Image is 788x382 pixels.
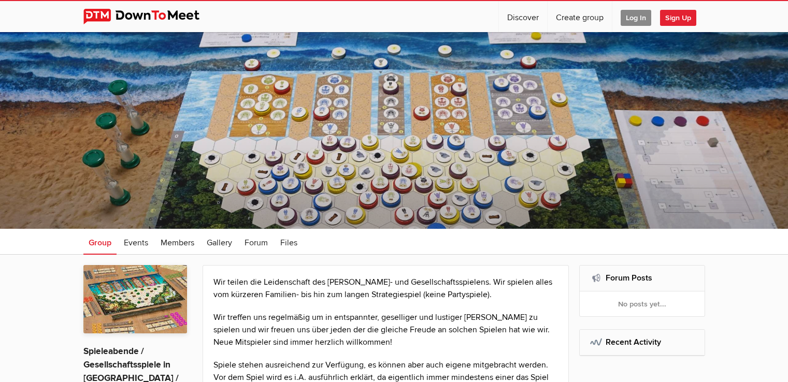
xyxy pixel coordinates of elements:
a: Gallery [202,229,237,255]
a: Files [275,229,303,255]
a: Members [155,229,199,255]
span: Group [89,238,111,248]
div: No posts yet... [580,291,705,316]
span: Files [280,238,297,248]
span: Forum [245,238,268,248]
p: Wir teilen die Leidenschaft des [PERSON_NAME]- und Gesellschaftsspielens. Wir spielen alles vom k... [213,276,558,301]
a: Events [119,229,153,255]
span: Sign Up [660,10,696,26]
img: DownToMeet [83,9,216,24]
span: Log In [621,10,651,26]
a: Sign Up [660,1,705,32]
span: Events [124,238,148,248]
a: Group [83,229,117,255]
a: Forum Posts [606,273,652,283]
img: Spieleabende / Gesellschaftsspiele in Jena / Thüringen [83,265,187,333]
a: Forum [239,229,273,255]
a: Create group [548,1,612,32]
a: Log In [612,1,660,32]
h2: Recent Activity [590,330,694,355]
a: Discover [499,1,547,32]
span: Members [161,238,194,248]
p: Wir treffen uns regelmäßig um in entspannter, geselliger und lustiger [PERSON_NAME] zu spielen un... [213,311,558,348]
span: Gallery [207,238,232,248]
